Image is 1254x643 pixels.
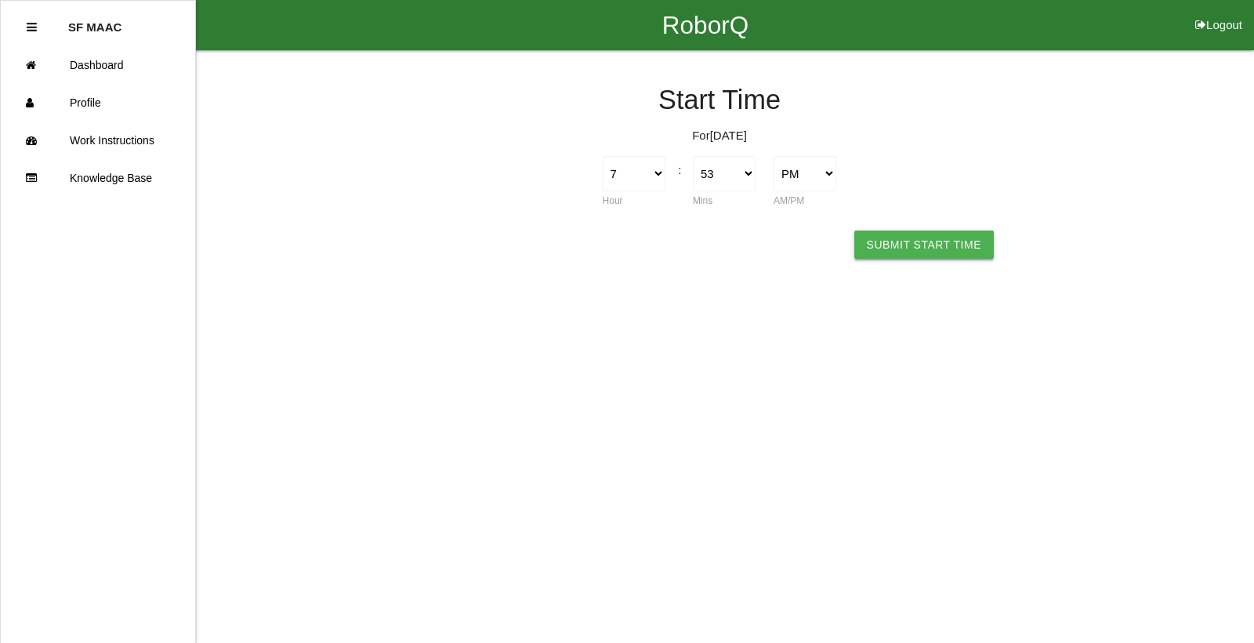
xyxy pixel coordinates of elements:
label: Hour [603,195,623,206]
button: Submit Start Time [854,231,994,259]
a: Profile [1,84,195,122]
p: For [DATE] [235,127,1204,145]
div: Close [27,9,37,46]
a: Work Instructions [1,122,195,159]
a: Knowledge Base [1,159,195,197]
h4: Start Time [235,85,1204,115]
div: : [674,156,683,180]
a: Dashboard [1,46,195,84]
label: Mins [693,195,712,206]
p: SF MAAC [68,9,121,34]
label: AM/PM [774,195,804,206]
